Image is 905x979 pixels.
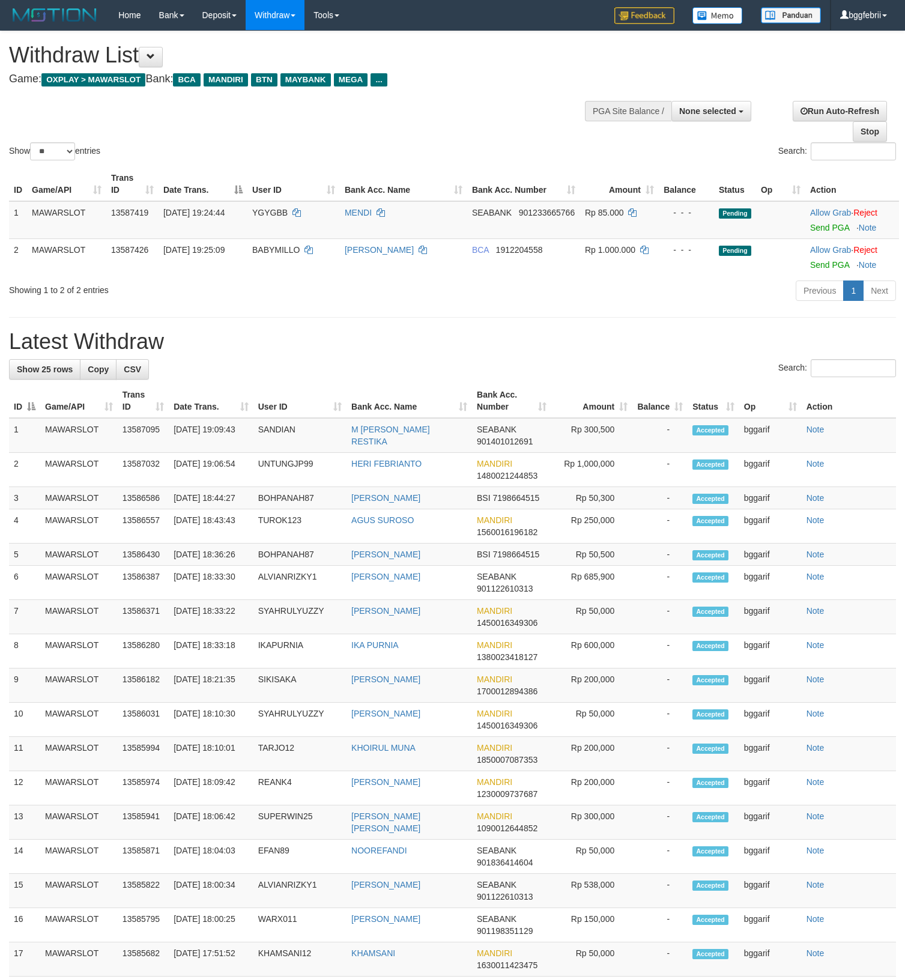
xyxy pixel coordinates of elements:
td: REANK4 [253,771,347,805]
td: MAWARSLOT [27,201,106,239]
th: Amount: activate to sort column ascending [580,167,659,201]
input: Search: [811,359,896,377]
span: SEABANK [477,880,516,890]
td: 13 [9,805,40,840]
td: - [632,908,688,942]
span: SEABANK [477,846,516,855]
td: - [632,600,688,634]
div: - - - [664,207,709,219]
span: BABYMILLO [252,245,300,255]
td: bggarif [739,805,802,840]
span: MAYBANK [280,73,331,86]
label: Search: [778,142,896,160]
div: PGA Site Balance / [585,101,671,121]
span: Accepted [692,675,728,685]
span: Pending [719,246,751,256]
td: 12 [9,771,40,805]
span: Show 25 rows [17,365,73,374]
a: Allow Grab [810,208,851,217]
span: 13587419 [111,208,148,217]
span: Copy 901122610313 to clipboard [477,892,533,902]
span: Accepted [692,778,728,788]
span: Copy 1230009737687 to clipboard [477,789,537,799]
td: TARJO12 [253,737,347,771]
span: Copy 901233665766 to clipboard [519,208,575,217]
td: MAWARSLOT [27,238,106,276]
a: Reject [853,208,877,217]
img: MOTION_logo.png [9,6,100,24]
td: [DATE] 18:10:01 [169,737,253,771]
td: 2 [9,453,40,487]
td: Rp 50,500 [551,544,633,566]
td: 10 [9,703,40,737]
td: MAWARSLOT [40,737,118,771]
th: Action [802,384,896,418]
span: Accepted [692,744,728,754]
span: Accepted [692,494,728,504]
a: Send PGA [810,260,849,270]
a: Note [807,493,825,503]
td: MAWARSLOT [40,509,118,544]
td: SIKISAKA [253,668,347,703]
a: Note [807,777,825,787]
span: CSV [124,365,141,374]
td: 13585974 [118,771,169,805]
td: bggarif [739,509,802,544]
a: Note [807,606,825,616]
a: [PERSON_NAME] [351,550,420,559]
a: Allow Grab [810,245,851,255]
td: Rp 538,000 [551,874,633,908]
td: 13585822 [118,874,169,908]
a: Note [807,572,825,581]
a: 1 [843,280,864,301]
td: 13585871 [118,840,169,874]
label: Search: [778,359,896,377]
span: BTN [251,73,277,86]
td: Rp 300,000 [551,805,633,840]
td: Rp 50,000 [551,703,633,737]
th: Date Trans.: activate to sort column ascending [169,384,253,418]
td: MAWARSLOT [40,771,118,805]
td: [DATE] 18:09:42 [169,771,253,805]
td: [DATE] 18:43:43 [169,509,253,544]
a: Note [807,811,825,821]
th: Date Trans.: activate to sort column descending [159,167,247,201]
td: Rp 1,000,000 [551,453,633,487]
a: IKA PURNIA [351,640,399,650]
span: ... [371,73,387,86]
a: Reject [853,245,877,255]
span: SEABANK [477,425,516,434]
a: [PERSON_NAME] [351,606,420,616]
td: SYAHRULYUZZY [253,600,347,634]
span: Accepted [692,572,728,583]
a: Note [859,223,877,232]
td: 13586031 [118,703,169,737]
td: Rp 50,000 [551,840,633,874]
span: Accepted [692,880,728,891]
td: 14 [9,840,40,874]
td: - [632,840,688,874]
span: Copy 1560016196182 to clipboard [477,527,537,537]
span: MANDIRI [477,515,512,525]
td: EFAN89 [253,840,347,874]
th: Balance: activate to sort column ascending [632,384,688,418]
td: MAWARSLOT [40,418,118,453]
span: MANDIRI [477,811,512,821]
a: Note [807,550,825,559]
a: [PERSON_NAME] [351,777,420,787]
a: [PERSON_NAME] [351,493,420,503]
a: Note [807,640,825,650]
span: Copy 7198664515 to clipboard [493,493,540,503]
th: Game/API: activate to sort column ascending [40,384,118,418]
a: Stop [853,121,887,142]
span: BCA [472,245,489,255]
td: [DATE] 18:33:30 [169,566,253,600]
td: [DATE] 19:06:54 [169,453,253,487]
th: User ID: activate to sort column ascending [247,167,340,201]
td: Rp 200,000 [551,771,633,805]
td: UNTUNGJP99 [253,453,347,487]
th: Bank Acc. Name: activate to sort column ascending [340,167,467,201]
td: BOHPANAH87 [253,487,347,509]
td: ALVIANRIZKY1 [253,566,347,600]
td: bggarif [739,771,802,805]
